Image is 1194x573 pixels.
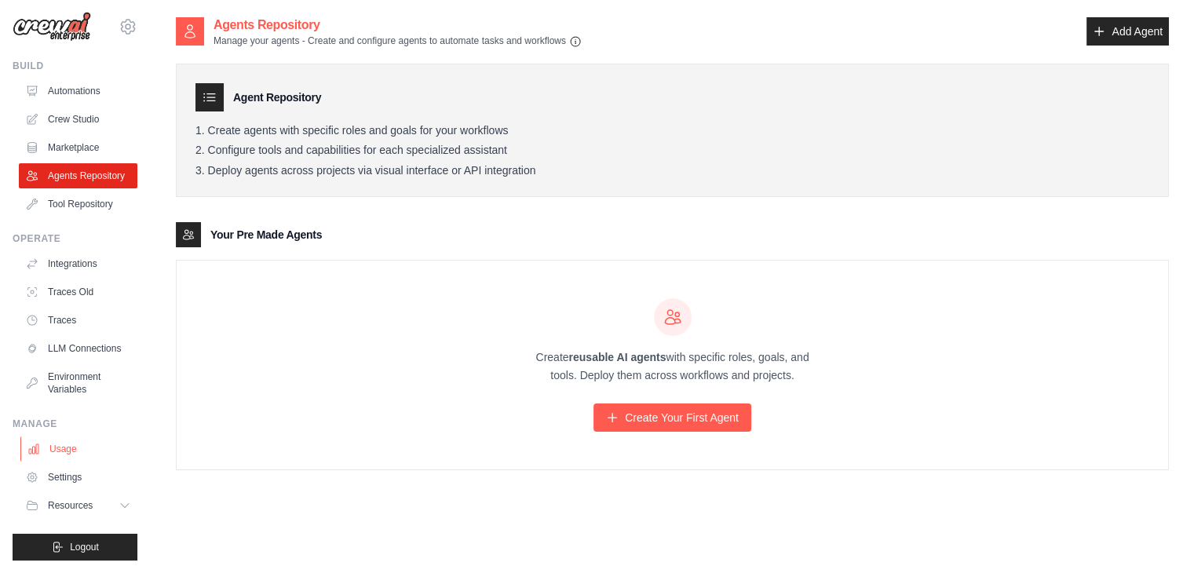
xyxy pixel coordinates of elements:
a: LLM Connections [19,336,137,361]
li: Configure tools and capabilities for each specialized assistant [195,144,1149,158]
button: Resources [19,493,137,518]
a: Automations [19,78,137,104]
a: Tool Repository [19,192,137,217]
h3: Your Pre Made Agents [210,227,322,243]
strong: reusable AI agents [568,351,666,363]
a: Create Your First Agent [593,403,751,432]
a: Add Agent [1086,17,1169,46]
a: Agents Repository [19,163,137,188]
li: Deploy agents across projects via visual interface or API integration [195,164,1149,178]
span: Logout [70,541,99,553]
a: Traces [19,308,137,333]
span: Resources [48,499,93,512]
img: Logo [13,12,91,42]
li: Create agents with specific roles and goals for your workflows [195,124,1149,138]
h2: Agents Repository [214,16,582,35]
p: Create with specific roles, goals, and tools. Deploy them across workflows and projects. [522,349,823,385]
button: Logout [13,534,137,560]
p: Manage your agents - Create and configure agents to automate tasks and workflows [214,35,582,48]
a: Usage [20,436,139,462]
div: Operate [13,232,137,245]
a: Traces Old [19,279,137,305]
div: Manage [13,418,137,430]
h3: Agent Repository [233,89,321,105]
div: Build [13,60,137,72]
a: Environment Variables [19,364,137,402]
a: Integrations [19,251,137,276]
a: Marketplace [19,135,137,160]
a: Settings [19,465,137,490]
a: Crew Studio [19,107,137,132]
